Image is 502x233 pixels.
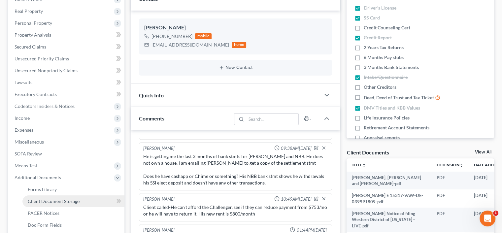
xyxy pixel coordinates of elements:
[28,186,57,192] span: Forms Library
[352,162,366,167] a: Titleunfold_more
[364,94,434,101] span: Deed, Deed of Trust and Tax Ticket
[347,172,431,190] td: [PERSON_NAME], [PERSON_NAME] and [PERSON_NAME]-pdf
[15,20,52,26] span: Personal Property
[15,115,30,121] span: Income
[9,41,124,53] a: Secured Claims
[195,33,212,39] div: mobile
[15,91,57,97] span: Executory Contracts
[9,148,124,160] a: SOFA Review
[431,208,469,232] td: PDF
[347,149,389,156] div: Client Documents
[15,68,78,73] span: Unsecured Nonpriority Claims
[480,211,495,226] iframe: Intercom live chat
[143,153,328,186] div: He is getting me the last 3 months of bank stmts for [PERSON_NAME] and NBB. He does not own a hou...
[15,151,42,156] span: SOFA Review
[15,80,32,85] span: Lawsuits
[139,92,164,98] span: Quick Info
[364,105,420,111] span: DMV Titles and KBB Values
[151,33,192,40] div: [PHONE_NUMBER]
[15,56,69,61] span: Unsecured Priority Claims
[246,114,299,125] input: Search...
[9,65,124,77] a: Unsecured Nonpriority Claims
[144,24,327,32] div: [PERSON_NAME]
[28,210,59,216] span: PACER Notices
[364,24,410,31] span: Credit Counseling Cert
[15,163,37,168] span: Means Test
[15,127,33,133] span: Expenses
[364,15,380,21] span: SS Card
[15,103,75,109] span: Codebtors Insiders & Notices
[22,219,124,231] a: Doc Form Fields
[364,134,400,141] span: Appraisal reports
[347,189,431,208] td: [PERSON_NAME] E 15317-VAW-DE-039991809-pdf
[28,198,80,204] span: Client Document Storage
[364,5,396,11] span: Driver's License
[144,65,327,70] button: New Contact
[22,183,124,195] a: Forms Library
[22,207,124,219] a: PACER Notices
[28,222,62,228] span: Doc Form Fields
[139,115,164,121] span: Comments
[15,8,43,14] span: Real Property
[143,145,175,152] div: [PERSON_NAME]
[9,53,124,65] a: Unsecured Priority Claims
[493,211,498,216] span: 1
[281,196,311,202] span: 10:49AM[DATE]
[347,208,431,232] td: [PERSON_NAME] Notice of filing Western District of [US_STATE] - LIVE-pdf
[151,42,229,48] div: [EMAIL_ADDRESS][DOMAIN_NAME]
[281,145,311,151] span: 09:38AM[DATE]
[364,64,419,71] span: 3 Months Bank Statements
[431,189,469,208] td: PDF
[364,34,392,41] span: Credit Report
[232,42,246,48] div: home
[459,163,463,167] i: unfold_more
[22,195,124,207] a: Client Document Storage
[437,162,463,167] a: Extensionunfold_more
[364,74,408,81] span: Intake/Questionnaire
[15,32,51,38] span: Property Analysis
[364,124,429,131] span: Retirement Account Statements
[475,150,491,154] a: View All
[15,175,61,180] span: Additional Documents
[143,196,175,203] div: [PERSON_NAME]
[364,44,404,51] span: 2 Years Tax Returns
[9,29,124,41] a: Property Analysis
[364,84,396,90] span: Other Creditors
[431,172,469,190] td: PDF
[364,54,404,61] span: 6 Months Pay stubs
[9,77,124,88] a: Lawsuits
[364,115,410,121] span: Life Insurance Policies
[362,163,366,167] i: unfold_more
[9,88,124,100] a: Executory Contracts
[143,204,328,217] div: Client called-He can't afford the Challenger, see if they can reduce payment from $753/mo or he w...
[15,139,44,145] span: Miscellaneous
[15,44,46,50] span: Secured Claims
